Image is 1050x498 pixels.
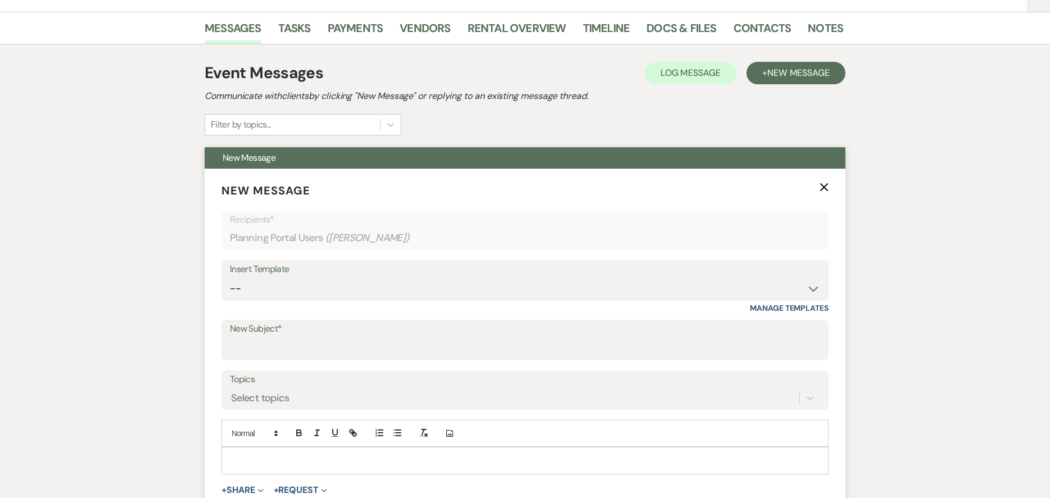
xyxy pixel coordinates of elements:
span: New Message [221,183,310,198]
h2: Communicate with clients by clicking "New Message" or replying to an existing message thread. [205,89,845,103]
span: New Message [767,67,830,79]
a: Docs & Files [646,19,716,44]
div: Filter by topics... [211,118,271,132]
button: Request [274,486,327,495]
label: New Subject* [230,321,820,337]
a: Vendors [400,19,450,44]
span: ( [PERSON_NAME] ) [325,230,410,246]
div: Select topics [231,391,289,406]
p: Recipients* [230,212,820,227]
a: Rental Overview [468,19,566,44]
a: Notes [808,19,843,44]
div: Insert Template [230,261,820,278]
a: Manage Templates [750,303,829,313]
button: +New Message [746,62,845,84]
div: Planning Portal Users [230,227,820,249]
a: Messages [205,19,261,44]
span: New Message [223,152,275,164]
button: Share [221,486,264,495]
span: Log Message [660,67,721,79]
a: Payments [328,19,383,44]
label: Topics [230,372,820,388]
span: + [221,486,227,495]
h1: Event Messages [205,61,323,85]
a: Contacts [734,19,791,44]
span: + [274,486,279,495]
a: Tasks [278,19,311,44]
a: Timeline [583,19,630,44]
button: Log Message [645,62,736,84]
